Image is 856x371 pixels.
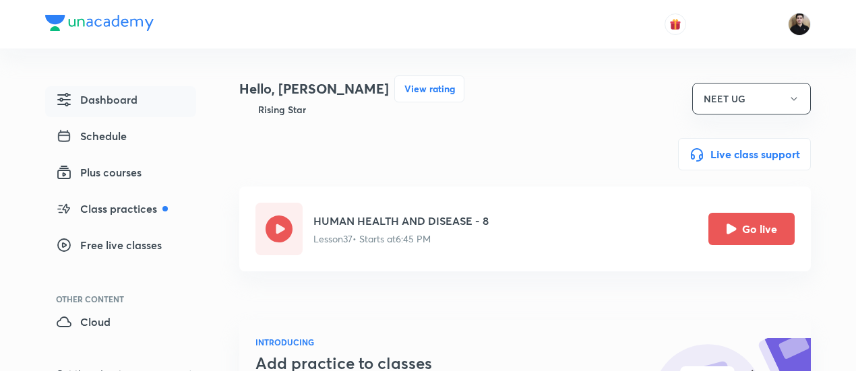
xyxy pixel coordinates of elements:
[239,79,389,99] h4: Hello, [PERSON_NAME]
[692,83,811,114] button: NEET UG
[45,86,196,117] a: Dashboard
[239,102,253,116] img: Badge
[56,128,127,144] span: Schedule
[45,15,154,31] img: Company Logo
[678,138,811,170] button: Live class support
[56,164,142,180] span: Plus courses
[56,314,111,330] span: Cloud
[56,92,137,108] span: Dashboard
[708,213,795,245] button: Go live
[56,201,168,217] span: Class practices
[56,237,162,253] span: Free live classes
[788,13,811,36] img: Maneesh Kumar Sharma
[45,195,196,226] a: Class practices
[45,232,196,263] a: Free live classes
[313,213,489,229] h5: HUMAN HEALTH AND DISEASE - 8
[45,15,154,34] a: Company Logo
[258,102,306,116] h6: Rising Star
[736,318,841,356] iframe: Help widget launcher
[665,13,686,35] button: avatar
[669,18,681,30] img: avatar
[56,295,196,303] div: Other Content
[394,75,464,102] button: View rating
[45,123,196,154] a: Schedule
[45,308,196,339] a: Cloud
[45,159,196,190] a: Plus courses
[313,232,489,246] p: Lesson 37 • Starts at 6:45 PM
[255,336,537,348] h6: INTRODUCING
